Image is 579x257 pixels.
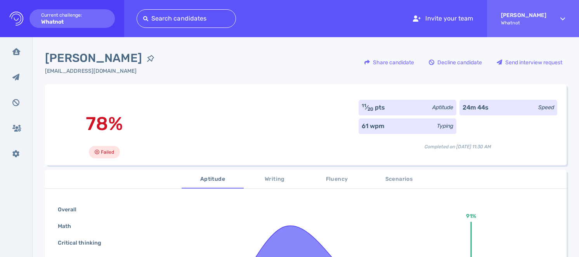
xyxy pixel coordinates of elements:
[501,20,546,26] span: Whatnot
[493,53,566,71] div: Send interview request
[432,103,453,111] div: Aptitude
[45,50,142,67] span: [PERSON_NAME]
[368,106,373,112] sub: 20
[359,137,557,150] div: Completed on [DATE] 11:30 AM
[538,103,554,111] div: Speed
[492,53,567,72] button: Send interview request
[56,204,86,215] div: Overall
[362,103,385,112] div: ⁄ pts
[56,237,111,248] div: Critical thinking
[45,67,159,75] div: Click to copy the email address
[425,53,486,71] div: Decline candidate
[361,53,418,71] div: Share candidate
[501,12,546,19] strong: [PERSON_NAME]
[463,103,489,112] div: 24m 44s
[362,103,366,108] sup: 11
[437,122,453,130] div: Typing
[362,122,384,131] div: 61 wpm
[186,175,239,184] span: Aptitude
[360,53,418,72] button: Share candidate
[373,175,425,184] span: Scenarios
[101,147,114,157] span: Failed
[425,53,486,72] button: Decline candidate
[466,213,476,219] text: 91%
[56,221,80,232] div: Math
[86,113,123,135] span: 78%
[310,175,363,184] span: Fluency
[248,175,301,184] span: Writing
